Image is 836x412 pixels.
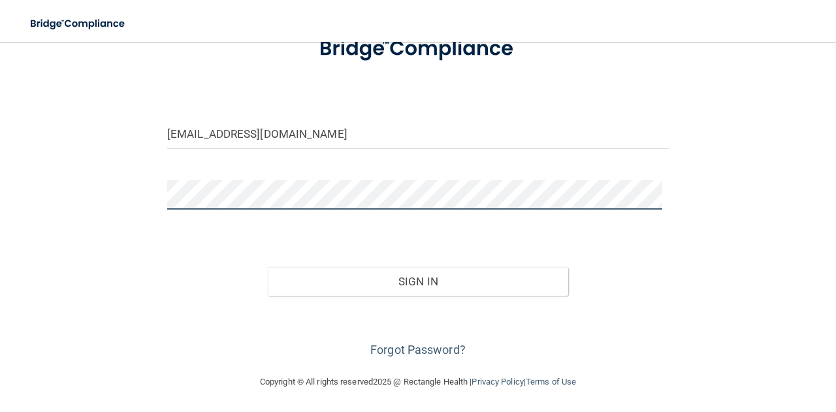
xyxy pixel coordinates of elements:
[526,377,576,387] a: Terms of Use
[298,22,539,76] img: bridge_compliance_login_screen.278c3ca4.svg
[20,10,137,37] img: bridge_compliance_login_screen.278c3ca4.svg
[645,187,660,203] keeper-lock: Open Keeper Popup
[180,361,656,403] div: Copyright © All rights reserved 2025 @ Rectangle Health | |
[472,377,523,387] a: Privacy Policy
[268,267,569,296] button: Sign In
[370,343,466,357] a: Forgot Password?
[167,119,669,149] input: Email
